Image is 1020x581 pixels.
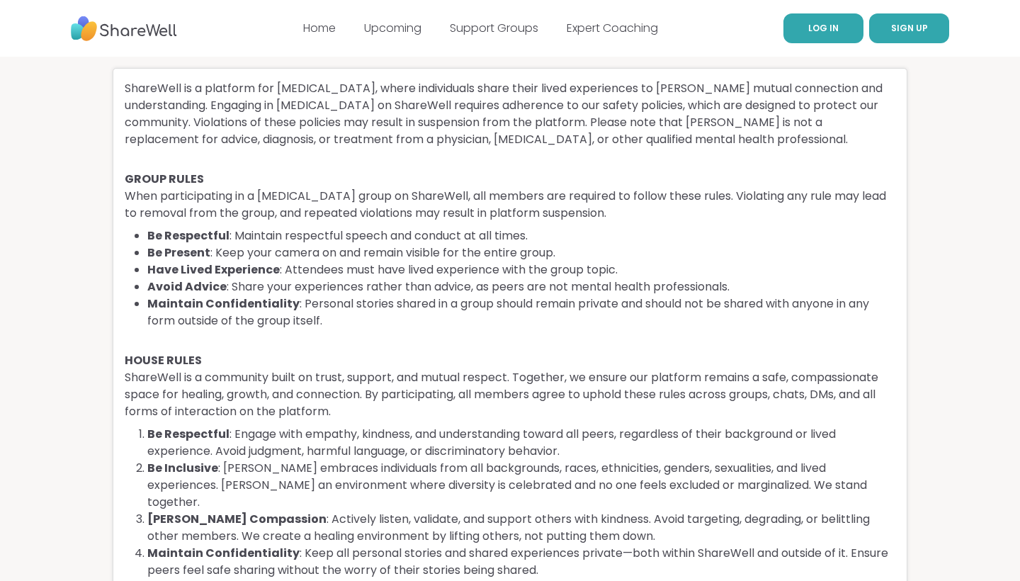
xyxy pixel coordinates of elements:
span: LOG IN [808,22,839,34]
li: : Keep all personal stories and shared experiences private—both within ShareWell and outside of i... [147,545,896,579]
li: : Actively listen, validate, and support others with kindness. Avoid targeting, degrading, or bel... [147,511,896,545]
p: ShareWell is a platform for [MEDICAL_DATA], where individuals share their lived experiences to [P... [125,80,896,148]
b: Be Respectful [147,426,229,442]
b: Maintain Confidentiality [147,295,300,312]
a: Upcoming [364,20,421,36]
b: Be Present [147,244,210,261]
a: Support Groups [450,20,538,36]
p: When participating in a [MEDICAL_DATA] group on ShareWell, all members are required to follow the... [125,188,896,222]
b: Avoid Advice [147,278,227,295]
b: Have Lived Experience [147,261,280,278]
li: : Maintain respectful speech and conduct at all times. [147,227,896,244]
h4: GROUP RULES [125,171,896,188]
a: Home [303,20,336,36]
span: SIGN UP [891,22,928,34]
b: [PERSON_NAME] Compassion [147,511,327,527]
h4: HOUSE RULES [125,352,896,369]
li: : Engage with empathy, kindness, and understanding toward all peers, regardless of their backgrou... [147,426,896,460]
li: : Keep your camera on and remain visible for the entire group. [147,244,896,261]
li: : Attendees must have lived experience with the group topic. [147,261,896,278]
b: Maintain Confidentiality [147,545,300,561]
img: ShareWell Nav Logo [71,9,177,48]
a: LOG IN [783,13,863,43]
li: : [PERSON_NAME] embraces individuals from all backgrounds, races, ethnicities, genders, sexualiti... [147,460,896,511]
li: : Share your experiences rather than advice, as peers are not mental health professionals. [147,278,896,295]
a: Expert Coaching [567,20,658,36]
p: ShareWell is a community built on trust, support, and mutual respect. Together, we ensure our pla... [125,369,896,420]
button: SIGN UP [869,13,949,43]
li: : Personal stories shared in a group should remain private and should not be shared with anyone i... [147,295,896,329]
b: Be Inclusive [147,460,218,476]
b: Be Respectful [147,227,229,244]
